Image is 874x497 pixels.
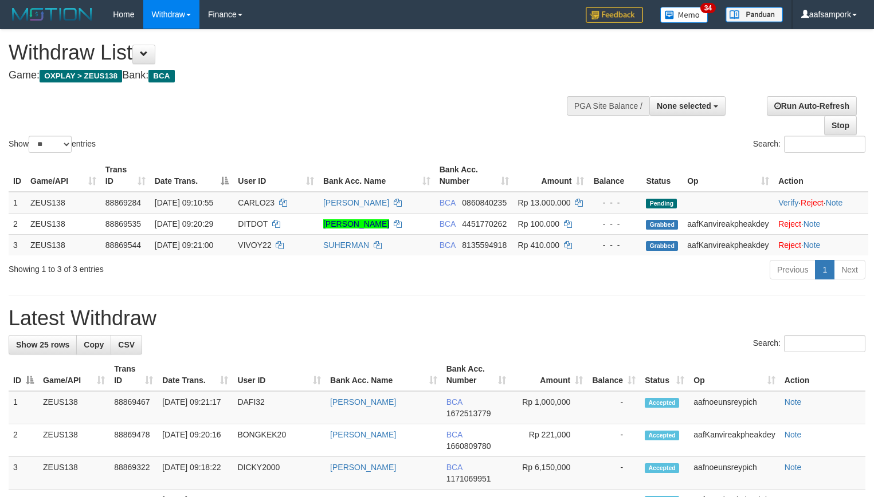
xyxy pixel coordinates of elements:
th: Amount: activate to sort column ascending [511,358,587,391]
select: Showentries [29,136,72,153]
td: aafnoeunsreypich [689,457,779,490]
td: ZEUS138 [26,192,101,214]
a: Note [785,397,802,407]
h1: Withdraw List [9,41,571,64]
td: 2 [9,213,26,234]
td: DICKY2000 [233,457,326,490]
th: Balance [589,159,641,192]
th: Status: activate to sort column ascending [640,358,689,391]
th: Op: activate to sort column ascending [689,358,779,391]
a: Reject [778,219,801,228]
th: Bank Acc. Name: activate to sort column ascending [326,358,442,391]
a: Note [804,240,821,250]
td: Rp 1,000,000 [511,391,587,424]
span: Accepted [645,431,679,440]
th: Game/API: activate to sort column ascending [26,159,101,192]
td: 1 [9,391,38,424]
th: Trans ID: activate to sort column ascending [101,159,150,192]
th: Trans ID: activate to sort column ascending [109,358,158,391]
th: Op: activate to sort column ascending [683,159,774,192]
div: PGA Site Balance / [567,96,649,116]
span: Rp 13.000.000 [518,198,571,207]
a: Note [826,198,843,207]
td: [DATE] 09:20:16 [158,424,233,457]
td: Rp 6,150,000 [511,457,587,490]
td: Rp 221,000 [511,424,587,457]
th: Bank Acc. Number: activate to sort column ascending [435,159,514,192]
span: 88869544 [105,240,141,250]
th: Balance: activate to sort column ascending [587,358,640,391]
td: aafKanvireakpheakdey [689,424,779,457]
h1: Latest Withdraw [9,307,865,330]
td: · [774,213,868,234]
img: Button%20Memo.svg [660,7,708,23]
td: [DATE] 09:21:17 [158,391,233,424]
a: Note [785,430,802,439]
td: 3 [9,457,38,490]
span: Copy 0860840235 to clipboard [462,198,507,207]
span: None selected [657,101,711,111]
span: BCA [440,219,456,228]
span: [DATE] 09:20:29 [155,219,213,228]
th: Bank Acc. Name: activate to sort column ascending [319,159,435,192]
span: Copy 8135594918 to clipboard [462,240,507,250]
a: [PERSON_NAME] [323,198,389,207]
button: None selected [649,96,726,116]
div: Showing 1 to 3 of 3 entries [9,259,355,275]
span: [DATE] 09:10:55 [155,198,213,207]
td: aafnoeunsreypich [689,391,779,424]
a: Run Auto-Refresh [767,96,857,116]
input: Search: [784,335,865,352]
span: DITDOT [238,219,268,228]
span: Copy 1171069951 to clipboard [446,474,491,483]
span: VIVOY22 [238,240,271,250]
th: Action [780,358,865,391]
span: Accepted [645,398,679,408]
span: Pending [646,199,677,208]
span: Accepted [645,463,679,473]
td: 88869467 [109,391,158,424]
a: Next [834,260,865,279]
td: DAFI32 [233,391,326,424]
a: Reject [801,198,824,207]
td: ZEUS138 [38,457,109,490]
img: panduan.png [726,7,783,22]
img: Feedback.jpg [586,7,643,23]
span: Copy 1660809780 to clipboard [446,441,491,451]
td: BONGKEK20 [233,424,326,457]
span: BCA [148,70,174,82]
td: [DATE] 09:18:22 [158,457,233,490]
span: BCA [440,198,456,207]
td: aafKanvireakpheakdey [683,234,774,255]
span: 34 [700,3,716,13]
td: aafKanvireakpheakdey [683,213,774,234]
th: Action [774,159,868,192]
td: ZEUS138 [38,424,109,457]
a: SUHERMAN [323,240,369,250]
td: - [587,457,640,490]
a: Previous [770,260,816,279]
th: User ID: activate to sort column ascending [233,159,319,192]
a: Note [785,463,802,472]
span: Copy 4451770262 to clipboard [462,219,507,228]
div: - - - [593,239,637,251]
th: Date Trans.: activate to sort column ascending [158,358,233,391]
a: Reject [778,240,801,250]
span: BCA [440,240,456,250]
a: Verify [778,198,798,207]
td: 3 [9,234,26,255]
th: Status [641,159,683,192]
td: 1 [9,192,26,214]
th: Bank Acc. Number: activate to sort column ascending [442,358,511,391]
a: CSV [111,335,142,354]
span: Grabbed [646,241,678,251]
a: [PERSON_NAME] [330,397,396,407]
td: ZEUS138 [38,391,109,424]
span: 88869284 [105,198,141,207]
span: Rp 100.000 [518,219,559,228]
input: Search: [784,136,865,153]
td: · [774,234,868,255]
span: Copy 1672513779 to clipboard [446,409,491,418]
span: Grabbed [646,220,678,230]
td: 88869478 [109,424,158,457]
